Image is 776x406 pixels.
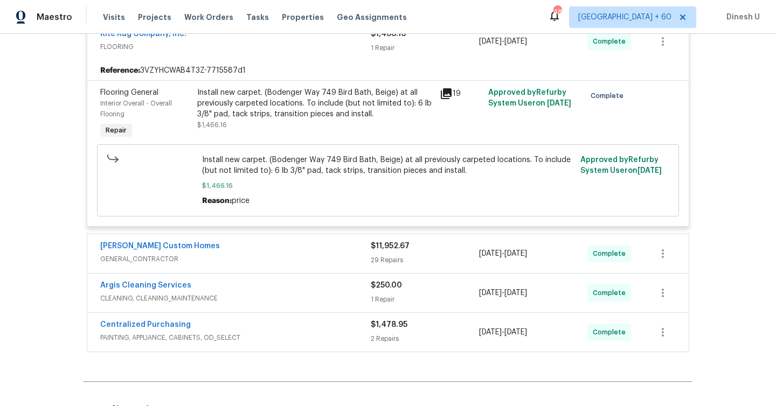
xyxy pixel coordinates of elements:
span: Complete [593,288,630,298]
div: 3VZYHCWAB4T3Z-7715587d1 [87,61,689,80]
span: - [479,248,527,259]
div: 1 Repair [371,294,479,305]
div: 2 Repairs [371,333,479,344]
span: Dinesh U [722,12,760,23]
span: [DATE] [504,250,527,257]
a: Centralized Purchasing [100,321,191,328]
span: [DATE] [479,38,502,45]
div: 29 Repairs [371,255,479,265]
span: $1,466.16 [197,122,227,128]
span: Complete [593,248,630,259]
div: 1 Repair [371,43,479,53]
span: Visits [103,12,125,23]
span: Flooring General [100,89,158,96]
span: Complete [591,90,628,101]
span: Properties [282,12,324,23]
span: $11,952.67 [371,242,410,250]
span: Complete [593,36,630,47]
span: [DATE] [504,328,527,336]
span: $1,466.16 [202,180,574,191]
span: [DATE] [479,289,502,297]
span: [DATE] [638,167,662,174]
span: Install new carpet. (Bodenger Way 749 Bird Bath, Beige) at all previously carpeted locations. To ... [202,155,574,176]
span: Work Orders [184,12,233,23]
a: [PERSON_NAME] Custom Homes [100,242,220,250]
span: $1,466.16 [371,30,406,38]
span: - [479,327,527,338]
span: Tasks [246,13,269,21]
span: Interior Overall - Overall Flooring [100,100,172,117]
span: Maestro [37,12,72,23]
span: Repair [101,125,131,136]
a: Argis Cleaning Services [100,282,191,289]
div: Install new carpet. (Bodenger Way 749 Bird Bath, Beige) at all previously carpeted locations. To ... [197,87,433,120]
span: [DATE] [479,328,502,336]
span: - [479,288,527,298]
span: [DATE] [547,100,571,107]
span: - [479,36,527,47]
span: Geo Assignments [337,12,407,23]
div: 19 [440,87,482,100]
div: 489 [553,6,561,17]
span: GENERAL_CONTRACTOR [100,254,371,264]
span: [GEOGRAPHIC_DATA] + 60 [578,12,671,23]
span: $1,478.95 [371,321,407,328]
span: Projects [138,12,171,23]
b: Reference: [100,65,140,76]
span: Approved by Refurby System User on [580,156,662,174]
span: [DATE] [479,250,502,257]
span: [DATE] [504,38,527,45]
span: FLOORING [100,41,371,52]
span: price [232,197,250,205]
span: [DATE] [504,289,527,297]
span: Approved by Refurby System User on [488,89,571,107]
span: Reason: [202,197,232,205]
span: Complete [593,327,630,338]
span: CLEANING, CLEANING_MAINTENANCE [100,293,371,304]
a: Rite Rug Company, Inc. [100,30,186,38]
span: PAINTING, APPLIANCE, CABINETS, OD_SELECT [100,332,371,343]
span: $250.00 [371,282,402,289]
